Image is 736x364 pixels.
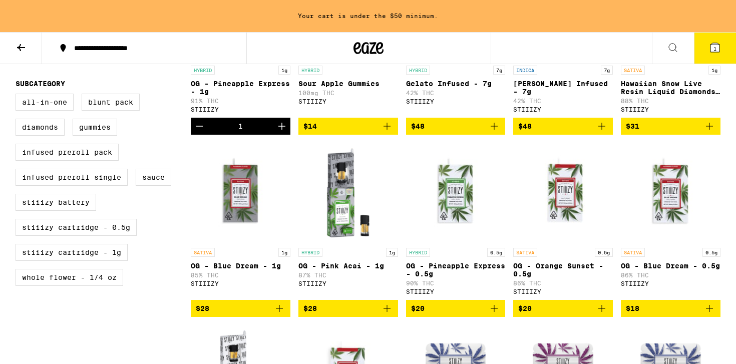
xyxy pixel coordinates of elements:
[298,280,398,287] div: STIIIZY
[191,262,290,270] p: OG - Blue Dream - 1g
[303,304,317,312] span: $28
[621,143,720,243] img: STIIIZY - OG - Blue Dream - 0.5g
[513,288,613,295] div: STIIIZY
[298,98,398,105] div: STIIIZY
[621,272,720,278] p: 86% THC
[601,66,613,75] p: 7g
[626,122,639,130] span: $31
[694,33,736,64] button: 1
[513,248,537,257] p: SATIVA
[278,66,290,75] p: 1g
[191,248,215,257] p: SATIVA
[298,248,322,257] p: HYBRID
[191,300,290,317] button: Add to bag
[191,143,290,300] a: Open page for OG - Blue Dream - 1g from STIIIZY
[298,143,398,243] img: STIIIZY - OG - Pink Acai - 1g
[406,288,506,295] div: STIIIZY
[16,119,65,136] label: Diamonds
[406,143,506,243] img: STIIIZY - OG - Pineapple Express - 0.5g
[518,304,532,312] span: $20
[621,262,720,270] p: OG - Blue Dream - 0.5g
[626,304,639,312] span: $18
[73,119,117,136] label: Gummies
[406,280,506,286] p: 90% THC
[513,66,537,75] p: INDICA
[513,262,613,278] p: OG - Orange Sunset - 0.5g
[191,66,215,75] p: HYBRID
[16,244,128,261] label: STIIIZY Cartridge - 1g
[298,143,398,300] a: Open page for OG - Pink Acai - 1g from STIIIZY
[621,300,720,317] button: Add to bag
[191,98,290,104] p: 91% THC
[518,122,532,130] span: $48
[493,66,505,75] p: 7g
[16,194,96,211] label: STIIIZY Battery
[191,272,290,278] p: 85% THC
[708,66,720,75] p: 1g
[191,280,290,287] div: STIIIZY
[487,248,505,257] p: 0.5g
[298,272,398,278] p: 87% THC
[411,122,425,130] span: $48
[621,248,645,257] p: SATIVA
[191,118,208,135] button: Decrement
[513,300,613,317] button: Add to bag
[16,94,74,111] label: All-In-One
[16,144,119,161] label: Infused Preroll Pack
[621,66,645,75] p: SATIVA
[621,143,720,300] a: Open page for OG - Blue Dream - 0.5g from STIIIZY
[406,300,506,317] button: Add to bag
[191,106,290,113] div: STIIIZY
[273,118,290,135] button: Increment
[298,300,398,317] button: Add to bag
[702,248,720,257] p: 0.5g
[406,90,506,96] p: 42% THC
[298,262,398,270] p: OG - Pink Acai - 1g
[16,80,65,88] legend: Subcategory
[278,248,290,257] p: 1g
[621,98,720,104] p: 88% THC
[406,66,430,75] p: HYBRID
[513,143,613,243] img: STIIIZY - OG - Orange Sunset - 0.5g
[621,106,720,113] div: STIIIZY
[406,248,430,257] p: HYBRID
[513,143,613,300] a: Open page for OG - Orange Sunset - 0.5g from STIIIZY
[513,98,613,104] p: 42% THC
[595,248,613,257] p: 0.5g
[298,118,398,135] button: Add to bag
[136,169,171,186] label: Sauce
[513,118,613,135] button: Add to bag
[411,304,425,312] span: $20
[298,66,322,75] p: HYBRID
[191,143,290,243] img: STIIIZY - OG - Blue Dream - 1g
[16,169,128,186] label: Infused Preroll Single
[191,80,290,96] p: OG - Pineapple Express - 1g
[6,7,72,15] span: Hi. Need any help?
[82,94,140,111] label: Blunt Pack
[406,98,506,105] div: STIIIZY
[303,122,317,130] span: $14
[406,143,506,300] a: Open page for OG - Pineapple Express - 0.5g from STIIIZY
[406,118,506,135] button: Add to bag
[713,46,716,52] span: 1
[621,80,720,96] p: Hawaiian Snow Live Resin Liquid Diamonds - 1g
[621,280,720,287] div: STIIIZY
[406,80,506,88] p: Gelato Infused - 7g
[513,280,613,286] p: 86% THC
[196,304,209,312] span: $28
[513,80,613,96] p: [PERSON_NAME] Infused - 7g
[621,118,720,135] button: Add to bag
[406,262,506,278] p: OG - Pineapple Express - 0.5g
[298,80,398,88] p: Sour Apple Gummies
[513,106,613,113] div: STIIIZY
[16,269,123,286] label: Whole Flower - 1/4 oz
[16,219,137,236] label: STIIIZY Cartridge - 0.5g
[298,90,398,96] p: 100mg THC
[238,122,243,130] div: 1
[386,248,398,257] p: 1g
